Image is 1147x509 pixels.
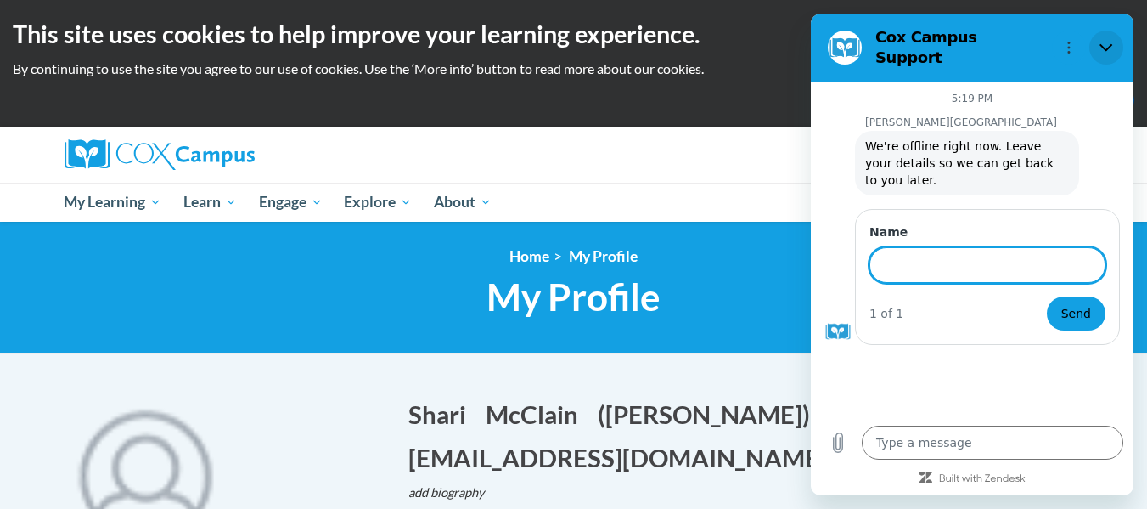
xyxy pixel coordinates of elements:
span: Engage [259,192,323,212]
iframe: Messaging window [811,14,1133,495]
a: About [423,183,503,222]
span: Learn [183,192,237,212]
i: add biography [408,485,485,500]
img: Cox Campus [65,139,255,170]
span: About [434,192,492,212]
a: Home [509,247,549,265]
button: Edit screen name [598,397,821,432]
button: Edit email address [408,440,838,475]
button: Edit biography [408,484,498,502]
span: My Profile [569,247,638,265]
span: My Profile [486,274,661,320]
span: My Learning [64,192,161,212]
div: Main menu [39,183,1109,222]
h2: This site uses cookies to help improve your learning experience. [13,17,1134,51]
button: Edit first name [408,397,477,432]
a: Engage [248,183,334,222]
span: Explore [344,192,412,212]
p: By continuing to use the site you agree to our use of cookies. Use the ‘More info’ button to read... [13,59,1134,78]
a: My Learning [53,183,173,222]
a: Explore [333,183,423,222]
a: Learn [172,183,248,222]
button: Edit last name [486,397,589,432]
